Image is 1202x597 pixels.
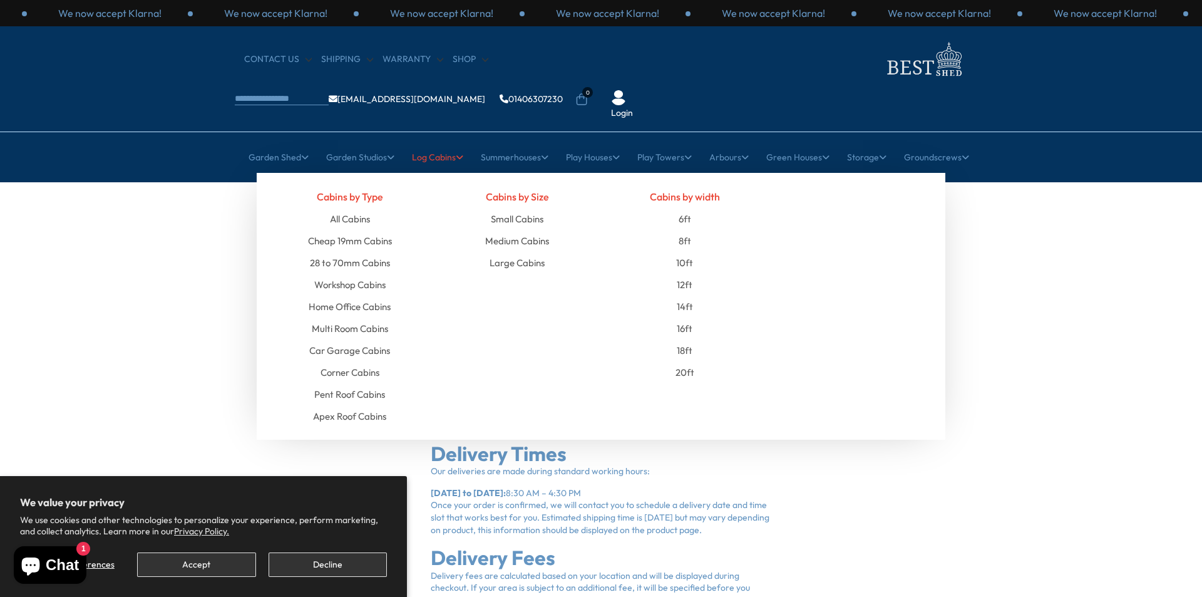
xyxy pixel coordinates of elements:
[453,53,488,66] a: Shop
[1054,6,1157,20] p: We now accept Klarna!
[27,6,193,20] div: 3 / 3
[481,142,548,173] a: Summerhouses
[312,318,388,340] a: Multi Room Cabins
[329,95,485,103] a: [EMAIL_ADDRESS][DOMAIN_NAME]
[383,53,443,66] a: Warranty
[1022,6,1188,20] div: 3 / 3
[390,6,493,20] p: We now accept Klarna!
[443,185,592,208] h4: Cabins by Size
[709,142,749,173] a: Arbours
[431,545,555,570] strong: Delivery Fees
[20,514,387,537] p: We use cookies and other technologies to personalize your experience, perform marketing, and coll...
[506,487,581,499] span: 8:30 AM – 4:30 PM
[431,465,650,477] span: Our deliveries are made during standard working hours:
[314,383,385,405] a: Pent Roof Cabins
[566,142,620,173] a: Play Houses
[575,93,588,106] a: 0
[490,252,545,274] a: Large Cabins
[766,142,830,173] a: Green Houses
[676,252,693,274] a: 10ft
[313,405,386,427] a: Apex Roof Cabins
[880,39,967,80] img: logo
[677,296,693,318] a: 14ft
[309,340,390,361] a: Car Garage Cabins
[491,208,543,230] a: Small Cabins
[309,296,391,318] a: Home Office Cabins
[611,107,633,120] a: Login
[431,441,567,466] strong: Delivery Times
[904,142,969,173] a: Groundscrews
[677,340,692,361] a: 18ft
[500,95,563,103] a: 01406307230
[856,6,1022,20] div: 2 / 3
[679,230,691,252] a: 8ft
[326,142,394,173] a: Garden Studios
[193,6,359,20] div: 1 / 3
[722,6,825,20] p: We now accept Klarna!
[431,499,769,535] span: Once your order is confirmed, we will contact you to schedule a delivery date and time slot that ...
[556,6,659,20] p: We now accept Klarna!
[611,90,626,105] img: User Icon
[249,142,309,173] a: Garden Shed
[10,546,90,587] inbox-online-store-chat: Shopify online store chat
[691,6,856,20] div: 1 / 3
[677,318,692,340] a: 16ft
[888,6,991,20] p: We now accept Klarna!
[610,185,759,208] h4: Cabins by width
[314,274,386,296] a: Workshop Cabins
[310,252,390,274] a: 28 to 70mm Cabins
[321,53,373,66] a: Shipping
[431,487,506,499] strong: [DATE] to [DATE]:
[269,553,387,577] button: Decline
[412,142,463,173] a: Log Cabins
[308,230,392,252] a: Cheap 19mm Cabins
[275,185,424,208] h4: Cabins by Type
[582,87,593,98] span: 0
[174,526,229,537] a: Privacy Policy.
[137,553,255,577] button: Accept
[675,361,694,383] a: 20ft
[321,361,379,383] a: Corner Cabins
[58,6,162,20] p: We now accept Klarna!
[677,274,692,296] a: 12ft
[485,230,549,252] a: Medium Cabins
[847,142,886,173] a: Storage
[359,6,525,20] div: 2 / 3
[244,53,312,66] a: CONTACT US
[679,208,691,230] a: 6ft
[637,142,692,173] a: Play Towers
[20,496,387,509] h2: We value your privacy
[525,6,691,20] div: 3 / 3
[224,6,327,20] p: We now accept Klarna!
[330,208,370,230] a: All Cabins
